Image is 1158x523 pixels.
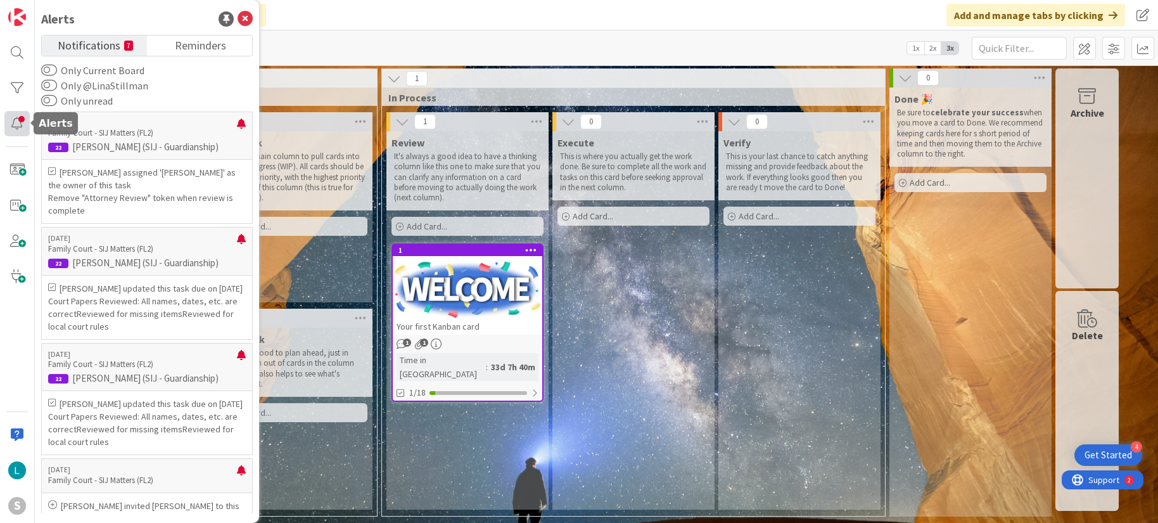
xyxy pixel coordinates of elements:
p: This is where you actually get the work done. Be sure to complete all the work and tasks on this ... [560,152,707,193]
p: Be sure to when you move a card to Done. We recommend keeping cards here for s short period of ti... [897,108,1044,159]
p: This is your last chance to catch anything missing and provide feedback about the work. If everyt... [726,152,873,193]
div: Archive [1071,105,1104,120]
span: In Process [388,91,869,104]
span: Done 🎉 [894,93,933,105]
span: 0 [917,70,939,86]
div: S [8,497,26,515]
span: 1/18 [409,386,426,399]
p: [PERSON_NAME] (SIJ - Guardianship) [48,141,246,153]
p: [DATE] [48,350,237,359]
p: It's always a good idea to have a thinking column like this one to make sure that you can clarify... [394,152,541,203]
span: 0 [746,114,768,129]
div: Add and manage tabs by clicking [946,4,1125,27]
span: Add Card... [573,210,613,222]
p: [PERSON_NAME] updated this task due on [DATE] [48,397,246,410]
p: [DATE] [48,119,237,127]
span: Reminders [175,36,226,53]
p: Family Court - SIJ Matters (FL2) [48,475,237,486]
span: Review [391,136,424,149]
p: Remove "Attorney Review" token when review is complete [48,191,246,217]
p: [DATE] [48,465,237,474]
p: Family Court - SIJ Matters (FL2) [48,127,237,139]
span: Support [27,2,58,17]
span: 3x [941,42,958,55]
div: 1 [393,245,542,256]
div: Get Started [1085,449,1132,462]
span: 1 [414,114,436,129]
div: Delete [1072,328,1103,343]
div: Alerts [41,10,75,29]
label: Only Current Board [41,63,144,78]
span: 1 [403,339,411,347]
div: 22 [48,374,68,384]
p: Family Court - SIJ Matters (FL2) [48,359,237,370]
p: Court Papers Reviewed: All names, dates, etc. are correctReviewed for missing itemsReviewed for l... [48,410,246,448]
span: 0 [580,114,602,129]
label: Only @LinaStillman [41,78,148,93]
p: [PERSON_NAME] (SIJ - Guardianship) [48,373,246,384]
span: Verify [723,136,751,149]
span: Add Card... [407,221,447,232]
div: 33d 7h 40m [488,360,538,374]
div: Open Get Started checklist, remaining modules: 4 [1074,444,1142,466]
span: : [486,360,488,374]
a: 1Your first Kanban cardTime in [GEOGRAPHIC_DATA]:33d 7h 40m1/18 [391,243,544,402]
div: 22 [48,259,68,268]
span: Add Card... [739,210,779,222]
strong: celebrate your success [931,107,1024,118]
p: Family Court - SIJ Matters (FL2) [48,243,237,255]
p: This is the main column to pull cards into Work In Progress (WIP). All cards should be in order o... [218,152,365,203]
span: 1 [420,339,428,347]
span: Execute [557,136,594,149]
a: [DATE]Family Court - SIJ Matters (FL2)22[PERSON_NAME] (SIJ - Guardianship)[PERSON_NAME] updated t... [41,343,253,455]
small: 7 [124,41,133,51]
div: 22 [48,143,68,152]
span: To Do [212,91,361,104]
p: Court Papers Reviewed: All names, dates, etc. are correctReviewed for missing itemsReviewed for l... [48,295,246,333]
div: Time in [GEOGRAPHIC_DATA] [397,353,486,381]
span: 1x [907,42,924,55]
a: [DATE]Family Court - SIJ Matters (FL2)22[PERSON_NAME] (SIJ - Guardianship)[PERSON_NAME] updated t... [41,227,253,339]
h5: Alerts [39,117,73,129]
a: [DATE]Family Court - SIJ Matters (FL2)22[PERSON_NAME] (SIJ - Guardianship)[PERSON_NAME] assigned ... [41,112,253,224]
button: Only @LinaStillman [41,79,57,92]
p: [DATE] [48,234,237,243]
input: Quick Filter... [972,37,1067,60]
div: Your first Kanban card [393,318,542,335]
span: 1 [406,71,428,86]
span: Add Card... [910,177,950,188]
button: Only unread [41,94,57,107]
img: Visit kanbanzone.com [8,8,26,26]
p: It's always good to plan ahead, just in case you run out of cards in the column above. This also ... [218,348,365,389]
p: [PERSON_NAME] (SIJ - Guardianship) [48,257,246,269]
span: 2x [924,42,941,55]
p: [PERSON_NAME] assigned '[PERSON_NAME]' as the owner of this task [48,166,246,191]
p: [PERSON_NAME] updated this task due on [DATE] [48,282,246,295]
div: 1 [398,246,542,255]
img: LS [8,462,26,479]
span: Notifications [58,36,120,53]
button: Only Current Board [41,64,57,77]
label: Only unread [41,93,113,108]
div: 4 [1131,441,1142,453]
div: 2 [66,5,69,15]
div: 1Your first Kanban card [393,245,542,335]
